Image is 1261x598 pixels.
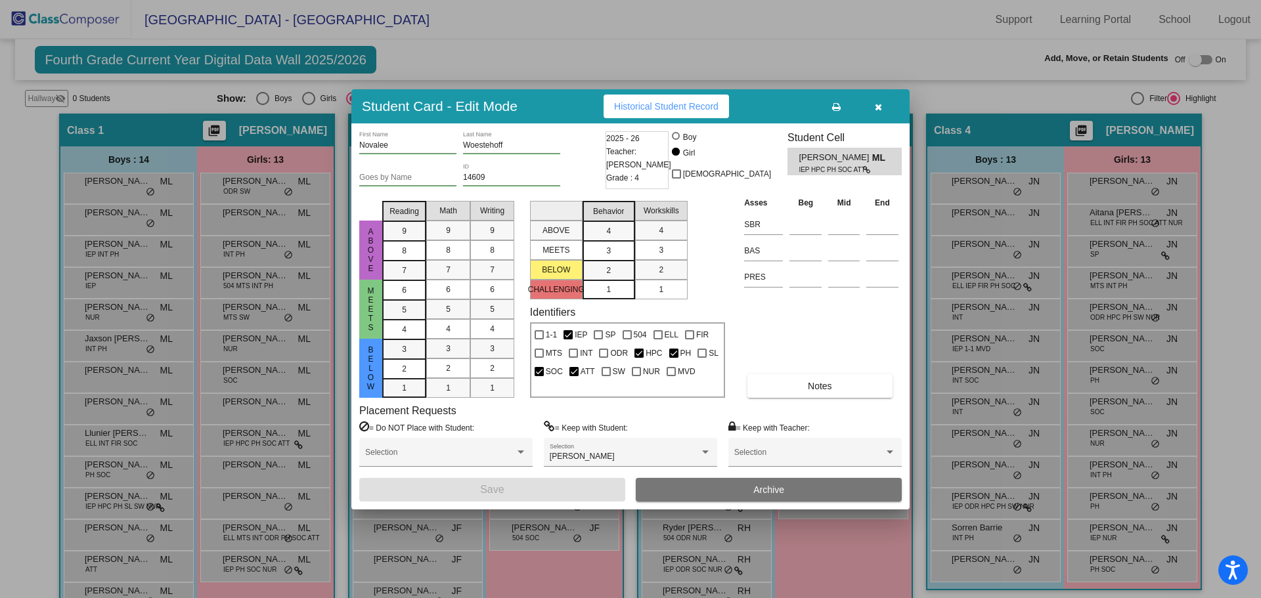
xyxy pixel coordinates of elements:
[678,364,696,379] span: MVD
[490,362,495,374] span: 2
[659,224,663,236] span: 4
[490,284,495,295] span: 6
[605,327,615,343] span: SP
[446,303,451,315] span: 5
[446,224,451,236] span: 9
[665,327,678,343] span: ELL
[490,303,495,315] span: 5
[446,264,451,276] span: 7
[402,324,407,335] span: 4
[402,265,407,276] span: 7
[659,284,663,295] span: 1
[744,215,783,234] input: assessment
[544,421,628,434] label: = Keep with Student:
[659,244,663,256] span: 3
[808,381,832,391] span: Notes
[402,363,407,375] span: 2
[753,484,784,495] span: Archive
[634,327,647,343] span: 504
[614,101,719,112] span: Historical Student Record
[446,244,451,256] span: 8
[799,151,872,165] span: [PERSON_NAME]
[490,264,495,276] span: 7
[606,171,639,184] span: Grade : 4
[480,484,504,495] span: Save
[490,244,495,256] span: 8
[546,327,557,343] span: 1-1
[490,323,495,335] span: 4
[744,267,783,287] input: assessment
[402,225,407,237] span: 9
[696,327,709,343] span: FIR
[747,374,892,398] button: Notes
[480,205,504,217] span: Writing
[636,478,902,502] button: Archive
[389,205,419,217] span: Reading
[825,196,863,210] th: Mid
[680,345,692,361] span: PH
[610,345,628,361] span: ODR
[402,343,407,355] span: 3
[490,224,495,236] span: 9
[606,265,611,276] span: 2
[446,362,451,374] span: 2
[659,264,663,276] span: 2
[606,225,611,237] span: 4
[446,343,451,354] span: 3
[490,382,495,394] span: 1
[550,452,615,461] span: [PERSON_NAME]
[402,382,407,394] span: 1
[786,196,825,210] th: Beg
[402,284,407,296] span: 6
[787,131,902,144] h3: Student Cell
[644,205,679,217] span: Workskills
[365,227,377,273] span: above
[359,421,474,434] label: = Do NOT Place with Student:
[613,364,625,379] span: SW
[546,364,563,379] span: SOC
[682,147,696,159] div: Girl
[575,327,587,343] span: IEP
[580,345,592,361] span: INT
[365,345,377,391] span: Below
[446,323,451,335] span: 4
[741,196,786,210] th: Asses
[446,382,451,394] span: 1
[646,345,662,361] span: HPC
[643,364,660,379] span: NUR
[606,132,640,145] span: 2025 - 26
[439,205,457,217] span: Math
[402,304,407,316] span: 5
[604,95,729,118] button: Historical Student Record
[606,245,611,257] span: 3
[490,343,495,354] span: 3
[530,306,575,318] label: Identifiers
[593,205,624,217] span: Behavior
[446,284,451,295] span: 6
[362,98,518,114] h3: Student Card - Edit Mode
[606,145,671,171] span: Teacher: [PERSON_NAME]
[546,345,562,361] span: MTS
[359,404,456,417] label: Placement Requests
[872,151,891,165] span: ML
[863,196,902,210] th: End
[744,241,783,261] input: assessment
[799,165,862,175] span: IEP HPC PH SOC ATT
[359,478,625,502] button: Save
[402,245,407,257] span: 8
[682,131,697,143] div: Boy
[606,284,611,295] span: 1
[728,421,810,434] label: = Keep with Teacher:
[581,364,595,379] span: ATT
[463,173,560,182] input: Enter ID
[359,173,456,182] input: goes by name
[365,286,377,332] span: Meets
[709,345,719,361] span: SL
[683,166,771,182] span: [DEMOGRAPHIC_DATA]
